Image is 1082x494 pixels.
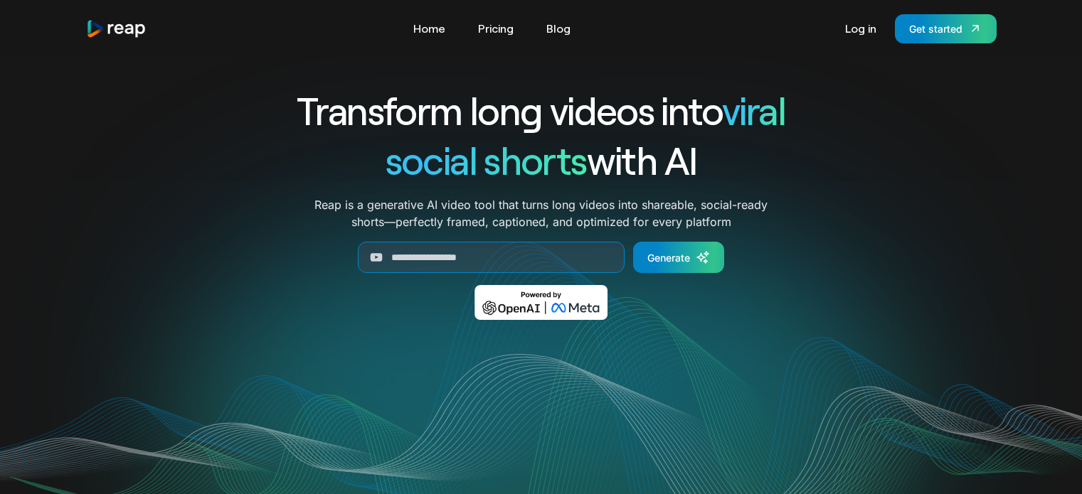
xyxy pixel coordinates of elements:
[633,242,724,273] a: Generate
[895,14,997,43] a: Get started
[245,242,837,273] form: Generate Form
[909,21,962,36] div: Get started
[245,85,837,135] h1: Transform long videos into
[474,285,608,320] img: Powered by OpenAI & Meta
[245,135,837,185] h1: with AI
[86,19,147,38] img: reap logo
[471,17,521,40] a: Pricing
[647,250,690,265] div: Generate
[314,196,768,230] p: Reap is a generative AI video tool that turns long videos into shareable, social-ready shorts—per...
[539,17,578,40] a: Blog
[386,136,587,183] span: social shorts
[86,19,147,38] a: home
[406,17,452,40] a: Home
[838,17,884,40] a: Log in
[722,87,785,133] span: viral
